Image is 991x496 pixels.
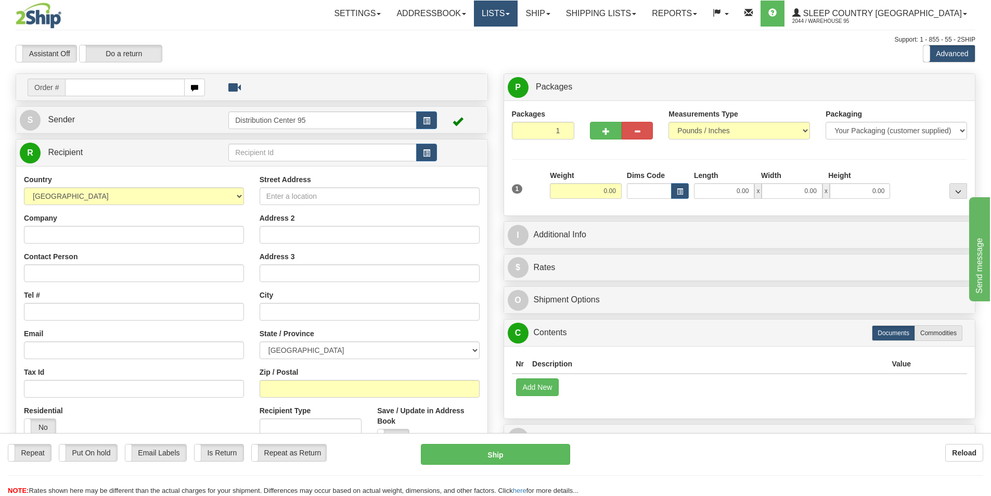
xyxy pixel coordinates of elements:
span: $ [508,257,529,278]
label: Packaging [826,109,862,119]
label: Tel # [24,290,40,300]
span: Sleep Country [GEOGRAPHIC_DATA] [801,9,962,18]
label: Contact Person [24,251,78,262]
span: 2044 / Warehouse 95 [792,16,870,27]
label: Height [828,170,851,181]
a: IAdditional Info [508,224,972,246]
a: Reports [644,1,705,27]
label: Zip / Postal [260,367,299,377]
label: Email [24,328,43,339]
a: Addressbook [389,1,474,27]
label: Country [24,174,52,185]
span: P [508,77,529,98]
span: C [508,323,529,344]
label: No [378,429,409,446]
b: Reload [952,449,976,457]
button: Reload [945,444,983,462]
span: Order # [28,79,65,96]
button: Add New [516,378,559,396]
input: Enter a location [260,187,480,205]
label: Save / Update in Address Book [377,405,479,426]
span: NOTE: [8,487,29,494]
label: Width [761,170,781,181]
a: RReturn Shipment [508,427,972,449]
span: R [508,428,529,449]
label: Repeat [8,444,51,461]
span: Packages [536,82,572,91]
label: Measurements Type [668,109,738,119]
label: Residential [24,405,63,416]
input: Sender Id [228,111,417,129]
a: CContents [508,322,972,344]
label: Assistant Off [16,45,76,62]
a: Shipping lists [558,1,644,27]
label: Weight [550,170,574,181]
label: Tax Id [24,367,44,377]
label: Commodities [915,325,962,341]
div: ... [949,183,967,199]
span: Sender [48,115,75,124]
span: I [508,225,529,246]
label: Length [694,170,718,181]
label: Advanced [923,45,975,62]
th: Value [887,354,915,374]
a: Lists [474,1,518,27]
label: Company [24,213,57,223]
img: logo2044.jpg [16,3,61,29]
span: Recipient [48,148,83,157]
div: Support: 1 - 855 - 55 - 2SHIP [16,35,975,44]
a: Ship [518,1,558,27]
a: Settings [326,1,389,27]
span: O [508,290,529,311]
label: No [24,419,56,436]
label: Email Labels [125,444,186,461]
th: Nr [512,354,529,374]
span: S [20,110,41,131]
label: Address 2 [260,213,295,223]
label: Street Address [260,174,311,185]
a: Sleep Country [GEOGRAPHIC_DATA] 2044 / Warehouse 95 [784,1,975,27]
button: Ship [421,444,570,465]
a: S Sender [20,109,228,131]
label: Address 3 [260,251,295,262]
label: Is Return [195,444,243,461]
a: here [513,487,526,494]
a: P Packages [508,77,972,98]
th: Description [528,354,887,374]
a: $Rates [508,257,972,278]
label: Dims Code [627,170,665,181]
a: OShipment Options [508,289,972,311]
label: Put On hold [59,444,117,461]
a: R Recipient [20,142,205,163]
label: Documents [872,325,915,341]
span: x [754,183,762,199]
span: R [20,143,41,163]
label: Do a return [80,45,162,62]
label: City [260,290,273,300]
label: Recipient Type [260,405,311,416]
label: State / Province [260,328,314,339]
label: Repeat as Return [252,444,326,461]
div: Send message [8,6,96,19]
label: Packages [512,109,546,119]
span: x [822,183,830,199]
span: 1 [512,184,523,194]
iframe: chat widget [967,195,990,301]
input: Recipient Id [228,144,417,161]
